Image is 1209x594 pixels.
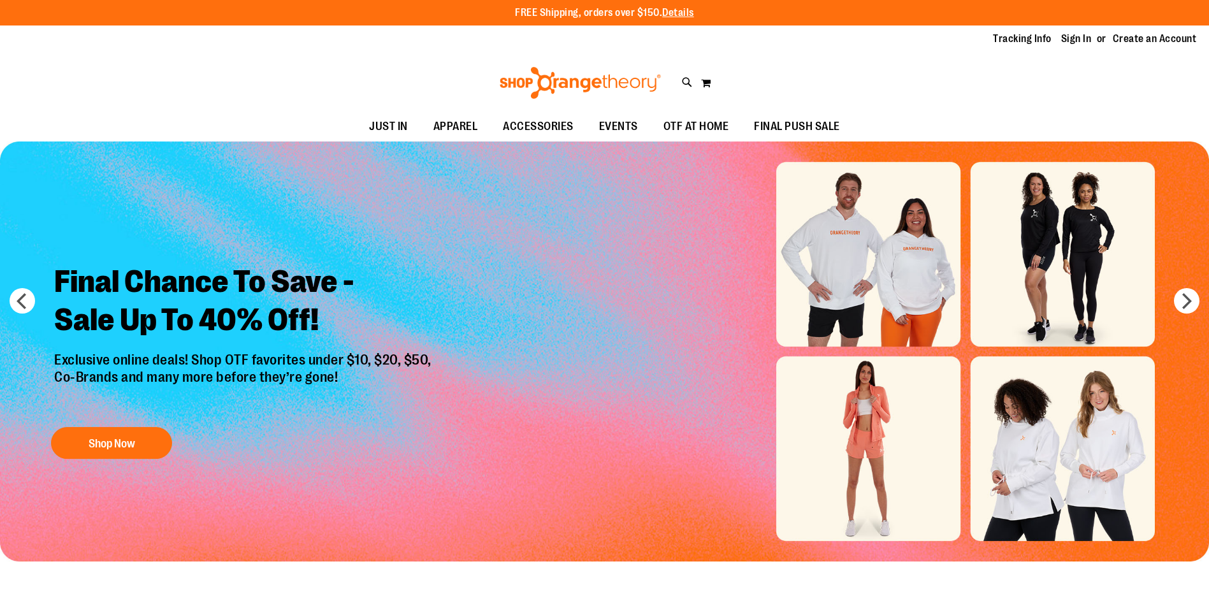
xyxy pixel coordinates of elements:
a: Create an Account [1113,32,1197,46]
h2: Final Chance To Save - Sale Up To 40% Off! [45,253,444,352]
span: OTF AT HOME [663,112,729,141]
p: Exclusive online deals! Shop OTF favorites under $10, $20, $50, Co-Brands and many more before th... [45,352,444,414]
img: Shop Orangetheory [498,67,663,99]
a: Tracking Info [993,32,1052,46]
span: FINAL PUSH SALE [754,112,840,141]
a: Final Chance To Save -Sale Up To 40% Off! Exclusive online deals! Shop OTF favorites under $10, $... [45,253,444,465]
button: prev [10,288,35,314]
span: ACCESSORIES [503,112,574,141]
a: Sign In [1061,32,1092,46]
span: JUST IN [369,112,408,141]
a: Details [662,7,694,18]
button: next [1174,288,1199,314]
button: Shop Now [51,427,172,459]
p: FREE Shipping, orders over $150. [515,6,694,20]
span: APPAREL [433,112,478,141]
span: EVENTS [599,112,638,141]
